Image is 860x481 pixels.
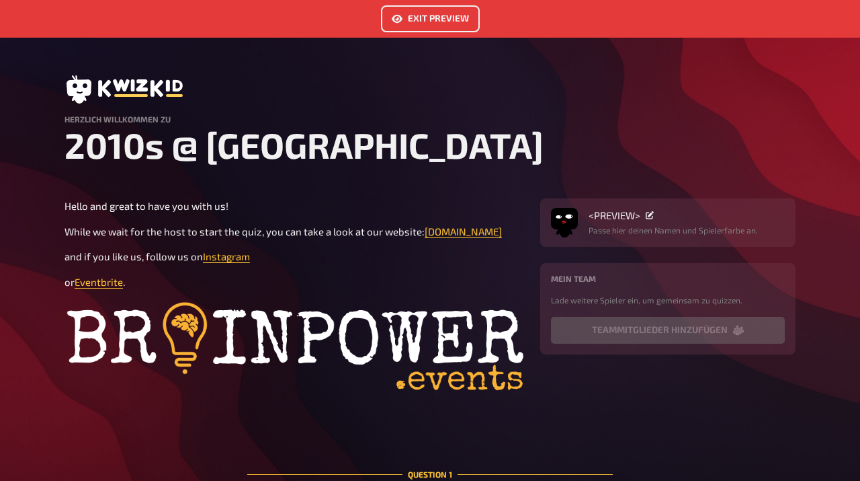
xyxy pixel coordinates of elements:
[64,200,228,212] span: Hello and great to have you with us!
[425,225,502,237] a: [DOMAIN_NAME]
[589,209,640,221] span: <PREVIEW>
[123,276,125,288] span: .
[203,250,250,262] a: Instagram
[64,299,524,400] img: brainpower-events-logo-w
[64,276,75,288] span: or
[64,250,203,262] span: and if you like us, follow us on
[64,124,795,166] h1: 2010s ​@ [GEOGRAPHIC_DATA]
[551,274,785,283] h4: Mein Team
[64,114,795,124] h4: Herzlich Willkommen zu
[64,225,425,237] span: While we wait for the host to start the quiz, you can take a look at our website:
[75,276,123,288] a: Eventbrite
[551,209,578,236] button: Avatar
[589,224,758,236] p: Passe hier deinen Namen und Spielerfarbe an.
[551,317,785,344] button: Teammitglieder hinzufügen
[551,205,578,232] img: Avatar
[381,5,480,32] a: Exit Preview
[551,294,785,306] p: Lade weitere Spieler ein, um gemeinsam zu quizzen.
